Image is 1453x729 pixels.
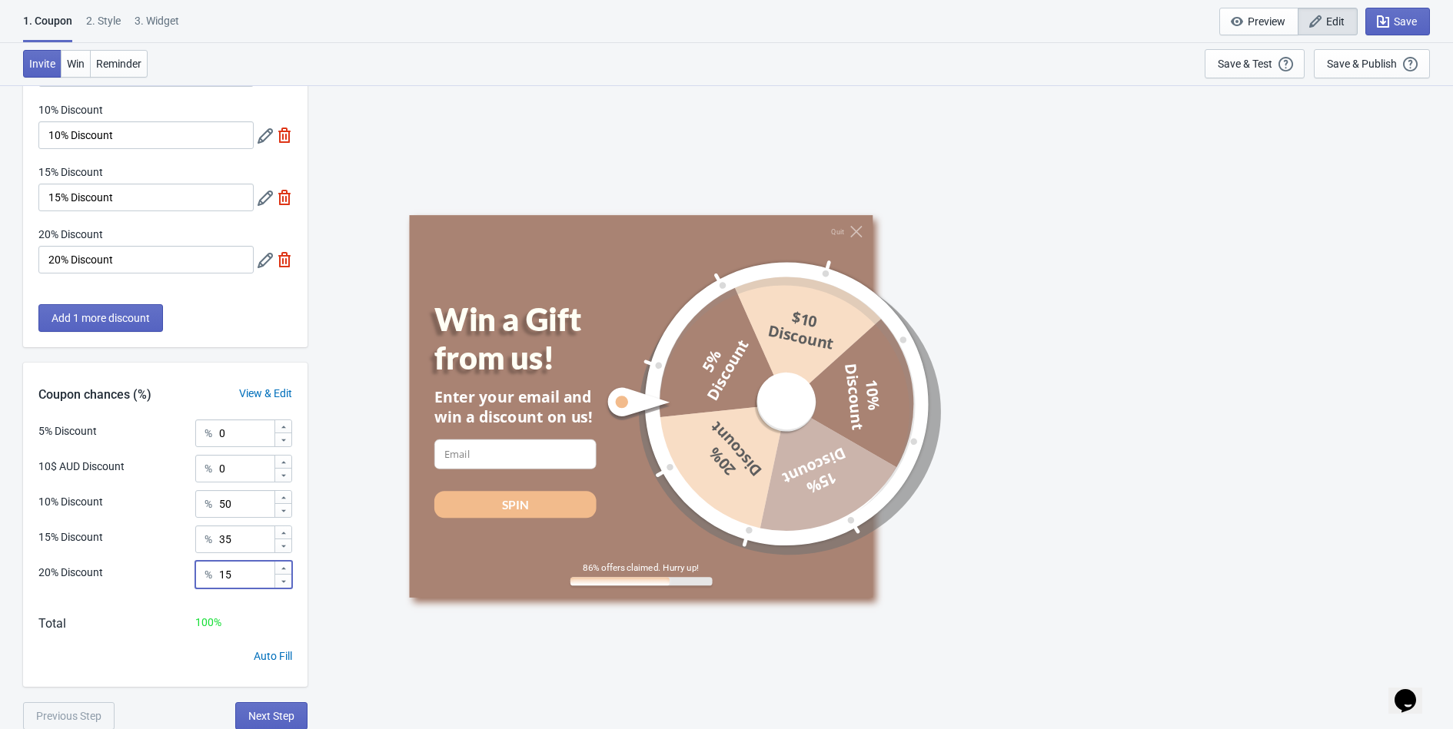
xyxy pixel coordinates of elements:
div: % [204,530,212,548]
label: 20% Discount [38,227,103,242]
label: 15% Discount [38,164,103,180]
div: Quit [831,227,844,236]
div: 3. Widget [135,13,179,40]
div: % [204,424,212,442]
button: Add 1 more discount [38,304,163,332]
div: % [204,459,212,478]
button: Save [1365,8,1430,35]
div: View & Edit [224,386,308,402]
input: Chance [218,525,274,553]
div: 5% Discount [38,423,97,439]
span: Save [1394,15,1417,28]
div: % [204,495,212,513]
div: 2 . Style [86,13,121,40]
input: Chance [218,419,274,447]
button: Save & Test [1205,49,1305,78]
span: Edit [1326,15,1345,28]
button: Invite [23,50,62,78]
div: 10% Discount [38,494,103,510]
img: delete.svg [277,252,292,267]
span: Invite [29,58,55,70]
input: Chance [218,455,274,482]
span: Add 1 more discount [52,312,150,324]
button: Save & Publish [1314,49,1430,78]
div: Coupon chances (%) [23,386,167,404]
span: 100 % [195,616,221,628]
div: 20% Discount [38,565,103,581]
div: 86% offers claimed. Hurry up! [570,562,713,573]
img: delete.svg [277,190,292,205]
button: Edit [1298,8,1358,35]
button: Reminder [90,50,148,78]
input: Chance [218,561,274,588]
img: delete.svg [277,128,292,143]
input: Chance [218,490,274,518]
span: Reminder [96,58,141,70]
div: Enter your email and win a discount on us! [434,386,597,427]
div: % [204,565,212,584]
div: 1. Coupon [23,13,72,42]
button: Preview [1219,8,1298,35]
div: 15% Discount [38,529,103,545]
div: SPIN [502,496,529,512]
div: Save & Test [1218,58,1272,70]
span: Win [67,58,85,70]
span: Next Step [248,710,294,722]
div: 10$ AUD Discount [38,459,125,475]
span: Preview [1248,15,1285,28]
button: Win [61,50,91,78]
input: Email [434,439,597,469]
div: Total [38,615,66,633]
div: Auto Fill [254,648,292,664]
iframe: chat widget [1388,668,1438,714]
div: Save & Publish [1327,58,1397,70]
label: 10% Discount [38,102,103,118]
div: Win a Gift from us! [434,300,629,377]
